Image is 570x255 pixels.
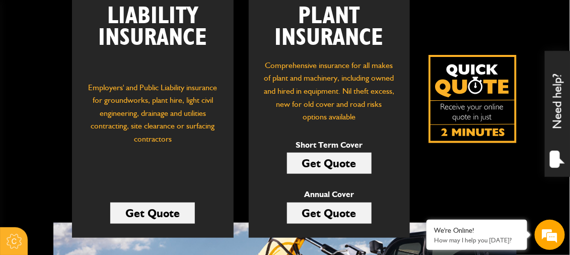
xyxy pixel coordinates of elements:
[165,5,189,29] div: Minimize live chat window
[429,55,517,143] img: Quick Quote
[434,226,520,235] div: We're Online!
[137,193,183,207] em: Start Chat
[13,153,184,175] input: Enter your phone number
[287,203,372,224] a: Get Quote
[429,55,517,143] a: Get your insurance quote isn just 2-minutes
[287,188,372,201] p: Annual Cover
[434,236,520,244] p: How may I help you today?
[287,153,372,174] a: Get Quote
[13,123,184,145] input: Enter your email address
[287,139,372,152] p: Short Term Cover
[52,56,169,70] div: Chat with us now
[87,6,218,71] h2: Liability Insurance
[13,182,184,218] textarea: Type your message and hit 'Enter'
[13,93,184,115] input: Enter your last name
[87,81,218,168] p: Employers' and Public Liability insurance for groundworks, plant hire, light civil engineering, d...
[545,51,570,177] div: Need help?
[264,59,395,123] p: Comprehensive insurance for all makes of plant and machinery, including owned and hired in equipm...
[17,56,42,70] img: d_20077148190_company_1631870298795_20077148190
[110,203,195,224] a: Get Quote
[264,6,395,49] h2: Plant Insurance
